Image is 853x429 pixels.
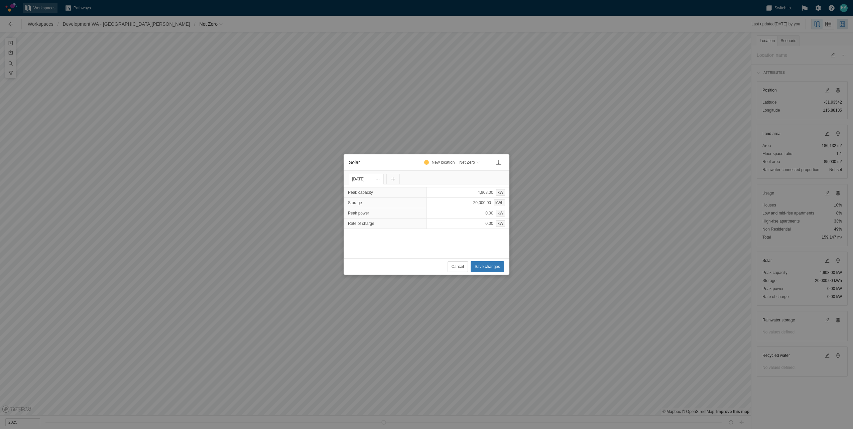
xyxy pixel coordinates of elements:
[348,199,362,206] span: Storage
[471,261,504,272] button: Save changes
[457,157,482,168] button: Net Zero
[448,261,468,272] button: Cancel
[429,158,458,167] div: New location
[426,197,510,208] div: 20,000.00kWh
[426,187,510,198] div: 4,908.00kW
[344,154,509,275] div: Solar
[348,189,373,196] span: Peak capacity
[426,218,510,229] div: 0.00kW
[352,175,381,183] div: [DATE]
[475,263,500,270] span: Save changes
[452,263,464,270] span: Cancel
[495,200,503,206] span: kWh
[426,208,510,219] div: 0.00kW
[459,159,475,166] span: Net Zero
[348,220,374,227] span: Rate of charge
[498,210,503,216] span: kW
[348,210,369,217] span: Peak power
[498,189,503,195] span: kW
[349,159,360,166] h2: Solar
[498,221,503,227] span: kW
